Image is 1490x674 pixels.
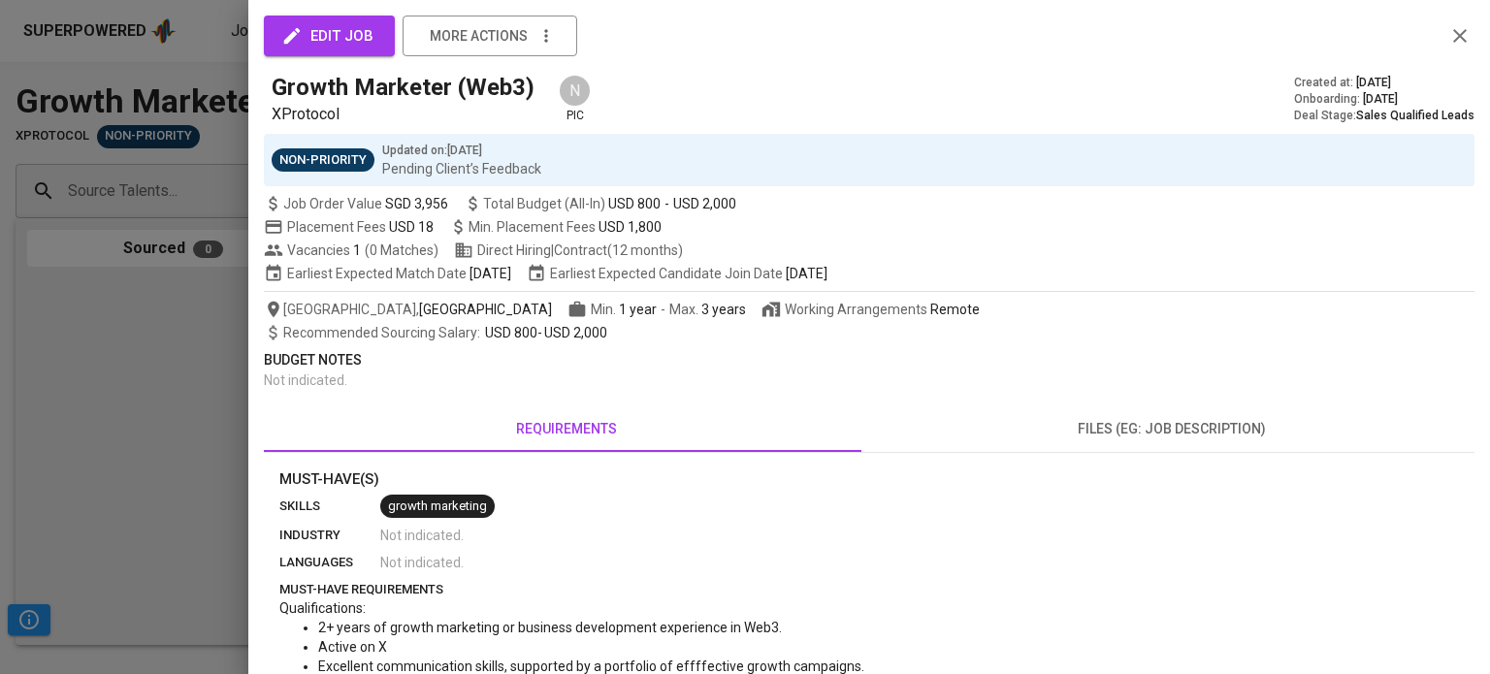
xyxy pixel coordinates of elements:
span: Placement Fees [287,219,434,235]
span: Working Arrangements [761,300,980,319]
div: Onboarding : [1294,91,1474,108]
span: USD 18 [389,219,434,235]
button: more actions [403,16,577,56]
span: files (eg: job description) [881,417,1463,441]
div: Created at : [1294,75,1474,91]
span: Active on X [318,639,387,655]
span: XProtocol [272,105,340,123]
span: 2+ years of growth marketing or business development experience in Web3. [318,620,782,635]
span: [GEOGRAPHIC_DATA] [419,300,552,319]
span: Direct Hiring | Contract (12 months) [454,241,683,260]
span: Job Order Value [264,194,448,213]
p: must-have requirements [279,580,1459,599]
span: USD 2,000 [673,194,736,213]
span: Earliest Expected Candidate Join Date [527,264,827,283]
p: Must-Have(s) [279,468,1459,491]
span: more actions [430,24,528,48]
span: [DATE] [1356,75,1391,91]
span: Excellent communication skills, supported by a portfolio of effffective growth campaigns. [318,658,864,674]
span: 3 years [701,302,746,317]
span: Total Budget (All-In) [464,194,736,213]
div: Deal Stage : [1294,108,1474,124]
span: Earliest Expected Match Date [264,264,511,283]
p: skills [279,497,380,516]
p: languages [279,553,380,572]
span: - [661,300,665,319]
span: USD 800 [485,325,537,340]
span: 1 [350,241,361,260]
span: Not indicated . [380,553,464,572]
p: Updated on : [DATE] [382,142,541,159]
span: [GEOGRAPHIC_DATA] , [264,300,552,319]
span: - [283,323,607,342]
span: Not indicated . [380,526,464,545]
span: [DATE] [1363,91,1398,108]
button: edit job [264,16,395,56]
span: 1 year [619,302,657,317]
span: USD 800 [608,194,661,213]
span: edit job [285,23,373,48]
h5: Growth Marketer (Web3) [272,72,534,103]
span: USD 2,000 [544,325,607,340]
span: Max. [669,302,746,317]
span: [DATE] [786,264,827,283]
div: N [558,74,592,108]
p: industry [279,526,380,545]
span: Sales Qualified Leads [1356,109,1474,122]
div: Remote [930,300,980,319]
span: [DATE] [470,264,511,283]
span: Min. Placement Fees [469,219,662,235]
span: - [664,194,669,213]
span: Vacancies ( 0 Matches ) [264,241,438,260]
div: pic [558,74,592,124]
p: Pending Client’s Feedback [382,159,541,178]
span: requirements [275,417,858,441]
span: Recommended Sourcing Salary : [283,325,483,340]
p: Budget Notes [264,350,1474,370]
span: Min. [591,302,657,317]
span: Not indicated . [264,372,347,388]
span: SGD 3,956 [385,194,448,213]
span: Non-Priority [272,151,374,170]
span: growth marketing [380,497,495,516]
span: USD 1,800 [599,219,662,235]
span: Qualifications: [279,600,366,616]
